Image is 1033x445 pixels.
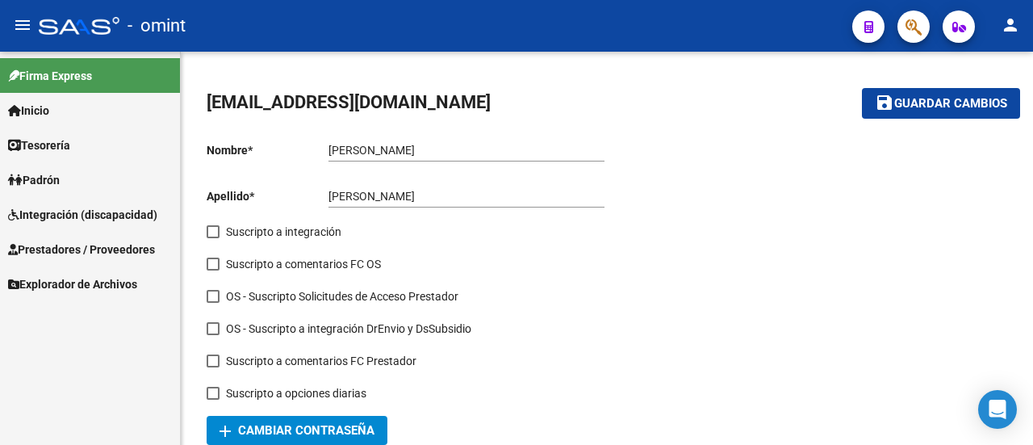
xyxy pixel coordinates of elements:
[875,93,894,112] mat-icon: save
[207,141,328,159] p: Nombre
[8,171,60,189] span: Padrón
[226,287,458,306] span: OS - Suscripto Solicitudes de Acceso Prestador
[226,351,416,371] span: Suscripto a comentarios FC Prestador
[226,254,381,274] span: Suscripto a comentarios FC OS
[8,102,49,120] span: Inicio
[207,416,387,445] button: Cambiar Contraseña
[215,422,235,441] mat-icon: add
[8,275,137,293] span: Explorador de Archivos
[8,206,157,224] span: Integración (discapacidad)
[8,241,155,258] span: Prestadores / Proveedores
[1001,15,1020,35] mat-icon: person
[128,8,186,44] span: - omint
[226,319,471,338] span: OS - Suscripto a integración DrEnvio y DsSubsidio
[862,88,1020,118] button: Guardar cambios
[894,97,1007,111] span: Guardar cambios
[8,136,70,154] span: Tesorería
[13,15,32,35] mat-icon: menu
[207,187,328,205] p: Apellido
[226,384,366,403] span: Suscripto a opciones diarias
[8,67,92,85] span: Firma Express
[220,423,374,438] span: Cambiar Contraseña
[978,390,1017,429] div: Open Intercom Messenger
[226,222,341,241] span: Suscripto a integración
[207,92,491,112] span: [EMAIL_ADDRESS][DOMAIN_NAME]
